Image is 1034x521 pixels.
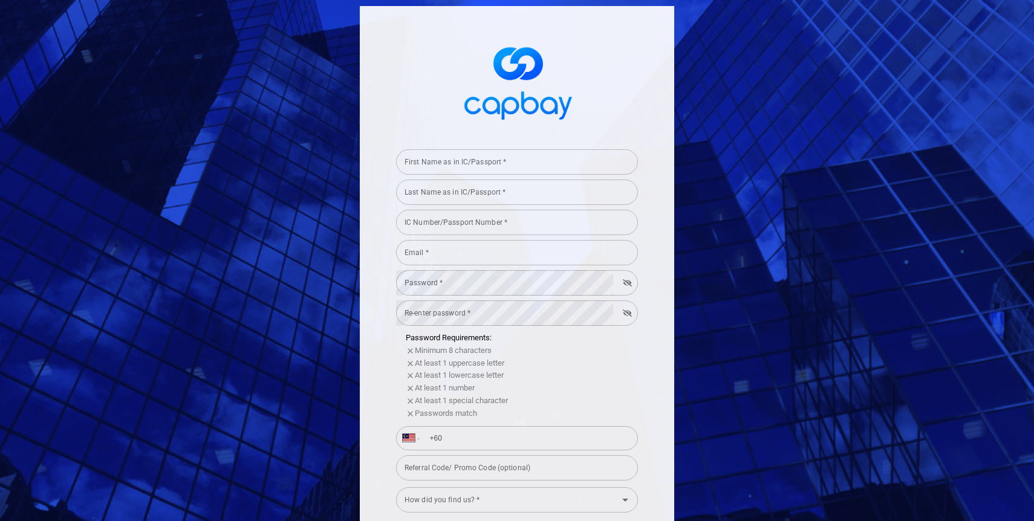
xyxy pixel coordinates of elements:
span: Password Requirements: [406,333,492,342]
input: Enter phone number * [422,429,631,448]
span: Minimum 8 characters [415,346,492,355]
img: logo [457,36,577,126]
span: At least 1 lowercase letter [415,371,504,380]
button: Open [617,491,634,508]
span: Passwords match [415,409,477,418]
span: At least 1 number [415,383,475,392]
span: At least 1 uppercase letter [415,358,504,367]
span: At least 1 special character [415,396,508,405]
